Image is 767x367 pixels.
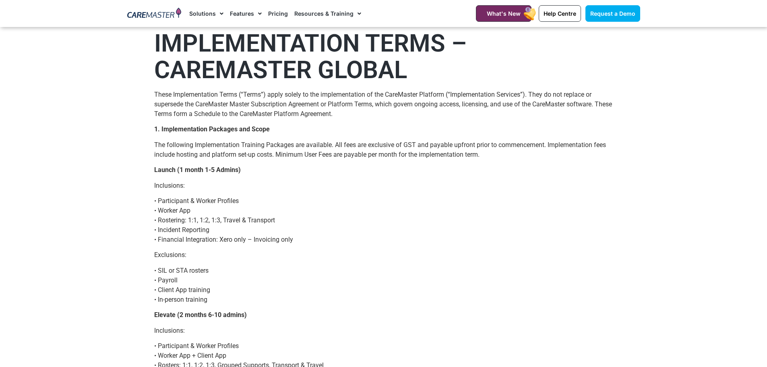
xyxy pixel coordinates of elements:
img: CareMaster Logo [127,8,182,20]
a: Help Centre [539,5,581,22]
strong: Launch (1 month 1-5 Admins) [154,166,241,174]
a: Request a Demo [585,5,640,22]
strong: Elevate (2 months 6-10 admins) [154,311,247,319]
p: Inclusions: [154,326,613,336]
span: Request a Demo [590,10,635,17]
p: These Implementation Terms (“Terms”) apply solely to the implementation of the CareMaster Platfor... [154,90,613,119]
span: What's New [487,10,521,17]
p: • Participant & Worker Profiles • Worker App • Rostering: 1:1, 1:2, 1:3, Travel & Transport • Inc... [154,196,613,245]
a: What's New [476,5,531,22]
span: Help Centre [544,10,576,17]
strong: 1. Implementation Packages and Scope [154,125,270,133]
h1: IMPLEMENTATION TERMS – CAREMASTER GLOBAL [154,30,613,83]
p: Exclusions: [154,250,613,260]
p: Inclusions: [154,181,613,191]
p: The following Implementation Training Packages are available. All fees are exclusive of GST and p... [154,140,613,160]
p: • SIL or STA rosters • Payroll • Client App training • In-person training [154,266,613,305]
